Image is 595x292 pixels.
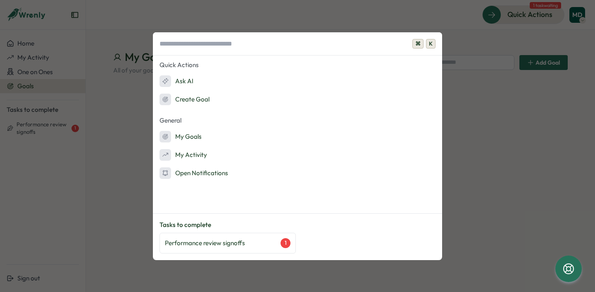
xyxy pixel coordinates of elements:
button: My Goals [153,128,442,145]
div: Open Notifications [159,167,228,179]
p: General [153,114,442,127]
button: Ask AI [153,73,442,89]
span: ⌘ [412,39,424,49]
div: 1 [281,238,290,248]
p: Performance review signoffs [165,239,245,248]
span: K [426,39,436,49]
p: Tasks to complete [159,220,436,229]
button: My Activity [153,147,442,163]
div: Create Goal [159,94,209,105]
button: Create Goal [153,91,442,108]
div: Ask AI [159,75,193,87]
div: My Goals [159,131,202,142]
div: My Activity [159,149,207,161]
p: Quick Actions [153,59,442,71]
button: Open Notifications [153,165,442,181]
